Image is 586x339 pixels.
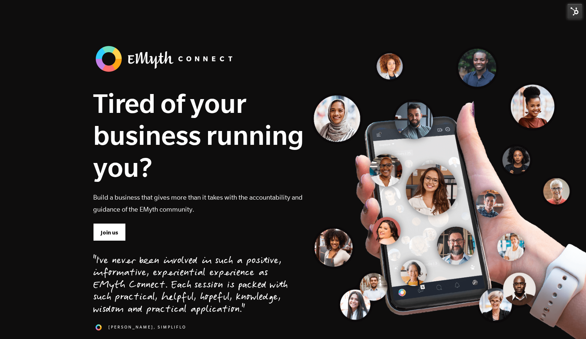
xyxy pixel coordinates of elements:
h1: Tired of your business running you? [93,87,304,183]
iframe: Chat Widget [550,304,586,339]
span: [PERSON_NAME], SimpliFlo [108,324,186,330]
a: Join us [93,223,126,241]
img: HubSpot Tools Menu Toggle [567,4,582,19]
p: Build a business that gives more than it takes with the accountability and guidance of the EMyth ... [93,191,304,215]
img: 1 [93,322,104,333]
span: Join us [101,229,118,237]
div: "I've never been involved in such a positive, informative, experiential experience as EMyth Conne... [93,256,288,316]
img: banner_logo [93,44,238,74]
